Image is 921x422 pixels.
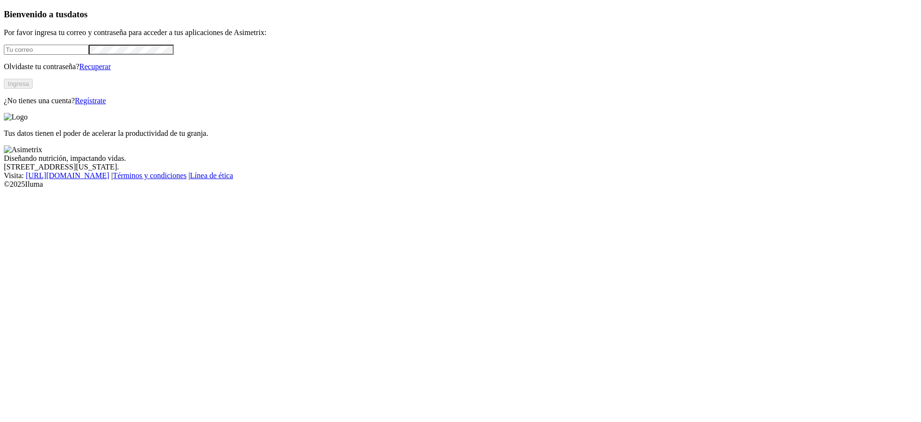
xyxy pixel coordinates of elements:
p: Olvidaste tu contraseña? [4,62,917,71]
a: [URL][DOMAIN_NAME] [26,171,109,180]
img: Asimetrix [4,145,42,154]
div: Diseñando nutrición, impactando vidas. [4,154,917,163]
div: Visita : | | [4,171,917,180]
a: Términos y condiciones [113,171,187,180]
a: Línea de ética [190,171,233,180]
div: [STREET_ADDRESS][US_STATE]. [4,163,917,171]
div: © 2025 Iluma [4,180,917,189]
a: Recuperar [79,62,111,71]
h3: Bienvenido a tus [4,9,917,20]
p: Por favor ingresa tu correo y contraseña para acceder a tus aplicaciones de Asimetrix: [4,28,917,37]
span: datos [67,9,88,19]
p: Tus datos tienen el poder de acelerar la productividad de tu granja. [4,129,917,138]
p: ¿No tienes una cuenta? [4,96,917,105]
img: Logo [4,113,28,121]
input: Tu correo [4,45,89,55]
button: Ingresa [4,79,33,89]
a: Regístrate [75,96,106,105]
